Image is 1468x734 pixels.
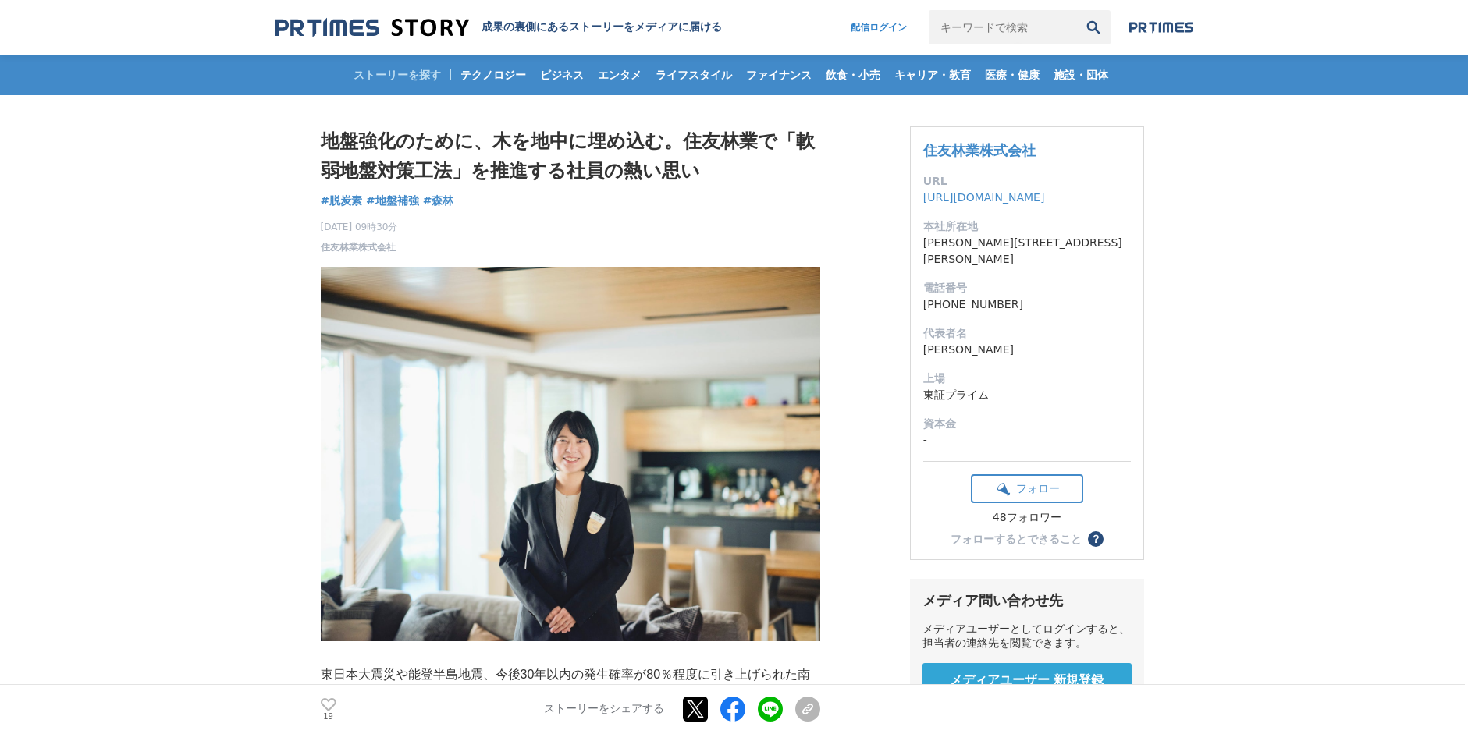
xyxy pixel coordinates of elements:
dd: [PERSON_NAME][STREET_ADDRESS][PERSON_NAME] [923,235,1131,268]
div: フォローするとできること [951,534,1082,544]
a: 住友林業株式会社 [923,142,1036,158]
span: 医療・健康 [979,68,1046,82]
dt: 代表者名 [923,325,1131,342]
dt: 上場 [923,371,1131,387]
dt: 電話番号 [923,280,1131,296]
img: thumbnail_5387bf90-cf15-11ef-b09f-9b8a018b9906.jpg [321,267,820,641]
a: ライフスタイル [649,55,738,95]
input: キーワードで検索 [929,10,1076,44]
span: #脱炭素 [321,193,363,207]
dt: URL [923,173,1131,190]
span: 施設・団体 [1047,68,1114,82]
div: メディア問い合わせ先 [922,591,1132,610]
a: テクノロジー [454,55,532,95]
p: ストーリーをシェアする [544,703,664,717]
span: ライフスタイル [649,68,738,82]
div: メディアユーザーとしてログインすると、担当者の連絡先を閲覧できます。 [922,622,1132,651]
dd: 東証プライム [923,387,1131,403]
dd: [PHONE_NUMBER] [923,296,1131,313]
span: テクノロジー [454,68,532,82]
a: 成果の裏側にあるストーリーをメディアに届ける 成果の裏側にあるストーリーをメディアに届ける [275,17,722,38]
span: ？ [1090,534,1101,544]
a: 施設・団体 [1047,55,1114,95]
span: ファイナンス [740,68,818,82]
div: 48フォロワー [971,511,1083,525]
img: prtimes [1129,21,1193,34]
a: エンタメ [592,55,648,95]
a: [URL][DOMAIN_NAME] [923,191,1045,204]
span: エンタメ [592,68,648,82]
a: 配信ログイン [835,10,922,44]
span: #森林 [423,193,454,207]
span: ビジネス [534,68,590,82]
a: ファイナンス [740,55,818,95]
dd: - [923,432,1131,449]
span: #地盤補強 [366,193,419,207]
button: フォロー [971,474,1083,503]
a: キャリア・教育 [888,55,977,95]
a: #地盤補強 [366,193,419,209]
a: 飲食・小売 [819,55,887,95]
span: 飲食・小売 [819,68,887,82]
p: 東日本大震災や能登半島地震、今後30年以内の発生確率が80％程度に引き上げられた南海トラフ地震──。プレートが複数ぶつかり、地震が避けられない日本において、地盤対策の重要性と緊急性が高まっている。 [321,664,820,731]
p: 19 [321,713,336,721]
a: #脱炭素 [321,193,363,209]
button: ？ [1088,531,1104,547]
dt: 資本金 [923,416,1131,432]
span: メディアユーザー 新規登録 [950,672,1104,689]
span: [DATE] 09時30分 [321,220,398,234]
dt: 本社所在地 [923,218,1131,235]
img: 成果の裏側にあるストーリーをメディアに届ける [275,17,469,38]
dd: [PERSON_NAME] [923,342,1131,358]
a: #森林 [423,193,454,209]
a: 住友林業株式会社 [321,240,396,254]
a: 医療・健康 [979,55,1046,95]
a: ビジネス [534,55,590,95]
h2: 成果の裏側にあるストーリーをメディアに届ける [482,20,722,34]
h1: 地盤強化のために、木を地中に埋め込む。住友林業で「軟弱地盤対策工法」を推進する社員の熱い思い [321,126,820,186]
button: 検索 [1076,10,1111,44]
a: メディアユーザー 新規登録 無料 [922,663,1132,712]
span: キャリア・教育 [888,68,977,82]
